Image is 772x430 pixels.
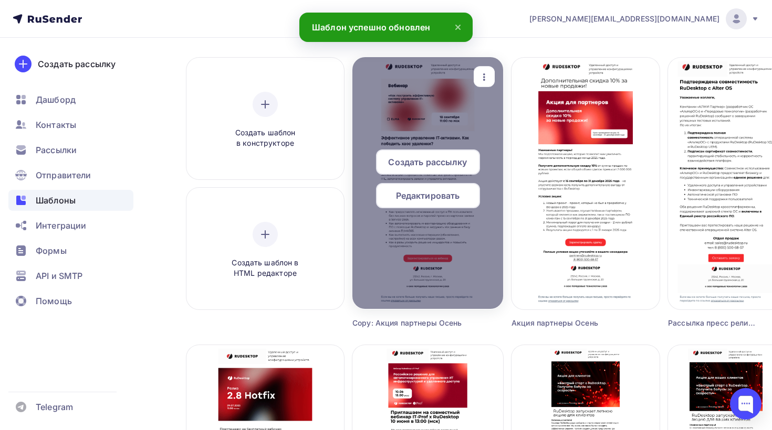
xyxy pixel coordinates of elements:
span: Дашборд [36,93,76,106]
a: Шаблоны [8,190,133,211]
span: Формы [36,244,67,257]
span: Контакты [36,119,76,131]
span: Помощь [36,295,72,307]
span: Создать рассылку [388,156,467,168]
a: Дашборд [8,89,133,110]
span: Рассылки [36,144,77,156]
a: Контакты [8,114,133,135]
span: Создать шаблон в HTML редакторе [215,257,315,279]
span: Создать шаблон в конструкторе [215,127,315,149]
span: Интеграции [36,219,86,232]
span: [PERSON_NAME][EMAIL_ADDRESS][DOMAIN_NAME] [529,14,719,24]
span: Редактировать [396,189,460,202]
span: API и SMTP [36,270,82,282]
div: Рассылка пресс релиз Alter OS [668,318,755,328]
a: [PERSON_NAME][EMAIL_ADDRESS][DOMAIN_NAME] [529,8,759,29]
div: Copy: Акция партнеры Осень [352,318,465,328]
a: Формы [8,240,133,261]
span: Telegram [36,401,73,413]
div: Акция партнеры Осень [512,318,622,328]
span: Отправители [36,169,91,181]
span: Шаблоны [36,194,76,207]
a: Рассылки [8,139,133,160]
a: Отправители [8,165,133,186]
div: Создать рассылку [38,58,116,70]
